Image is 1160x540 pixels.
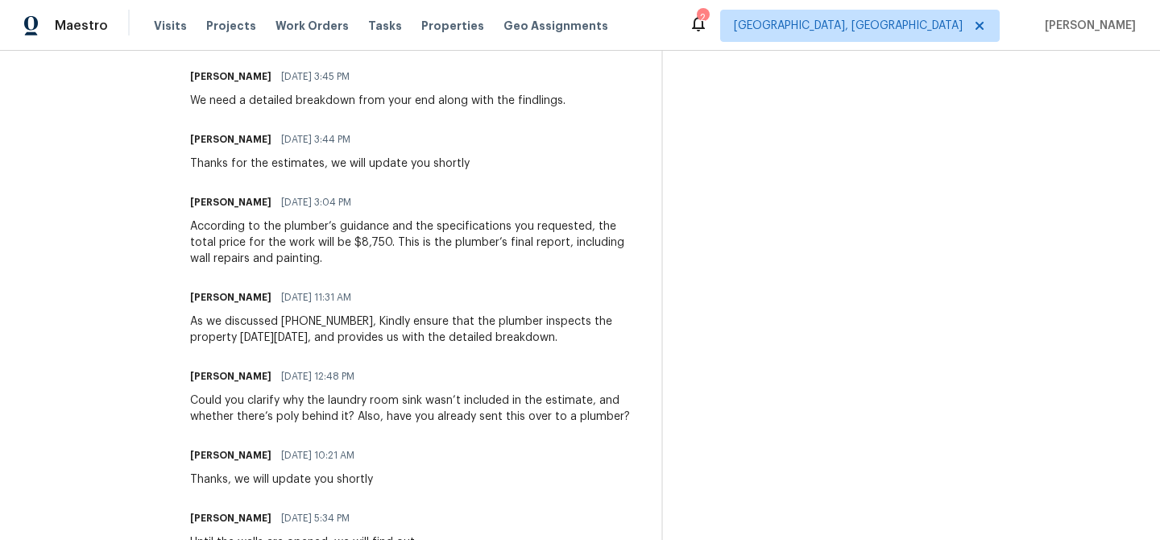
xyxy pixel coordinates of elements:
[275,18,349,34] span: Work Orders
[154,18,187,34] span: Visits
[190,194,271,210] h6: [PERSON_NAME]
[368,20,402,31] span: Tasks
[697,10,708,26] div: 2
[190,156,470,172] div: Thanks for the estimates, we will update you shortly
[190,447,271,463] h6: [PERSON_NAME]
[281,447,354,463] span: [DATE] 10:21 AM
[281,131,350,147] span: [DATE] 3:44 PM
[421,18,484,34] span: Properties
[281,69,350,85] span: [DATE] 3:45 PM
[281,194,351,210] span: [DATE] 3:04 PM
[190,510,271,526] h6: [PERSON_NAME]
[206,18,256,34] span: Projects
[281,368,354,384] span: [DATE] 12:48 PM
[190,93,565,109] div: We need a detailed breakdown from your end along with the findlings.
[190,69,271,85] h6: [PERSON_NAME]
[190,368,271,384] h6: [PERSON_NAME]
[190,218,642,267] div: According to the plumber’s guidance and the specifications you requested, the total price for the...
[281,510,350,526] span: [DATE] 5:34 PM
[503,18,608,34] span: Geo Assignments
[734,18,963,34] span: [GEOGRAPHIC_DATA], [GEOGRAPHIC_DATA]
[190,471,373,488] div: Thanks, we will update you shortly
[190,393,642,425] div: Could you clarify why the laundry room sink wasn’t included in the estimate, and whether there’s ...
[190,314,642,346] div: As we discussed [PHONE_NUMBER], Kindly ensure that the plumber inspects the property [DATE][DATE]...
[281,289,351,305] span: [DATE] 11:31 AM
[55,18,108,34] span: Maestro
[190,289,271,305] h6: [PERSON_NAME]
[1038,18,1136,34] span: [PERSON_NAME]
[190,131,271,147] h6: [PERSON_NAME]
